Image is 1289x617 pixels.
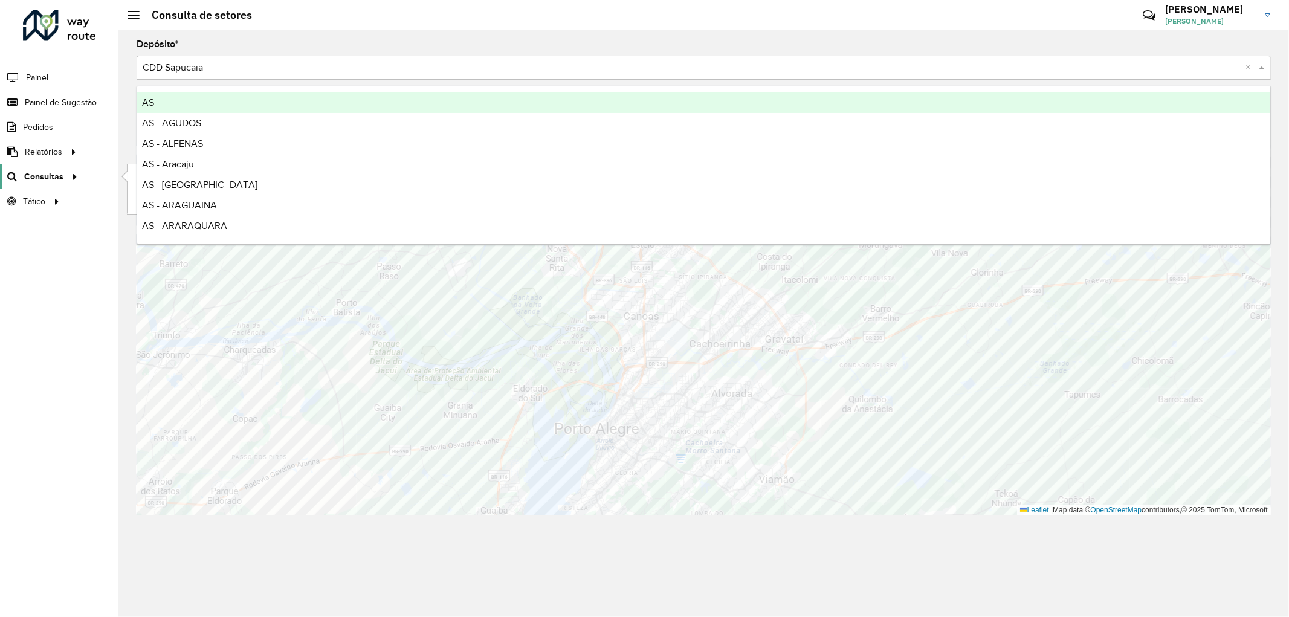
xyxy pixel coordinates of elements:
div: Map data © contributors,© 2025 TomTom, Microsoft [1017,505,1271,515]
span: AS [142,97,154,108]
span: Consultas [24,170,63,183]
a: Contato Rápido [1136,2,1162,28]
span: AS - ARAGUAINA [142,200,217,210]
span: Tático [23,195,45,208]
span: Painel de Sugestão [25,96,97,109]
span: [PERSON_NAME] [1165,16,1256,27]
span: Clear all [1245,60,1256,75]
span: | [1051,506,1053,514]
span: AS - ARARAQUARA [142,221,227,231]
a: Setores [128,189,276,213]
a: Roteirização [128,164,276,189]
span: AS - Aracaju [142,159,194,169]
h3: [PERSON_NAME] [1165,4,1256,15]
ng-dropdown-panel: Options list [137,86,1271,245]
a: Leaflet [1020,506,1049,514]
span: AS - ALFENAS [142,138,203,149]
span: AS - [GEOGRAPHIC_DATA] [142,179,257,190]
a: OpenStreetMap [1091,506,1142,514]
span: Painel [26,71,48,84]
label: Depósito [137,37,179,51]
span: Relatórios [25,146,62,158]
span: AS - AGUDOS [142,118,201,128]
span: Pedidos [23,121,53,134]
h2: Consulta de setores [140,8,252,22]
